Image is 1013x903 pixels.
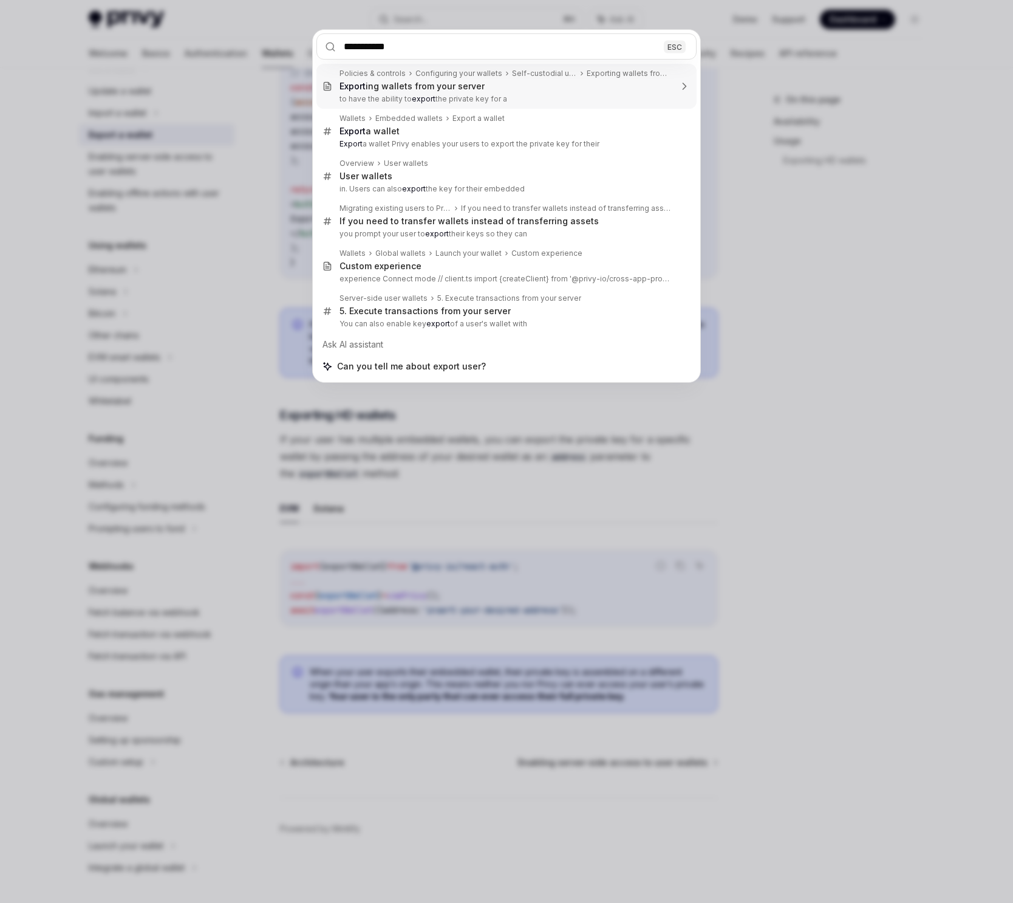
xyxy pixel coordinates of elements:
[425,229,449,238] b: export
[337,360,486,373] span: Can you tell me about export user?
[339,216,599,227] div: If you need to transfer wallets instead of transferring assets
[512,69,577,78] div: Self-custodial user wallets
[664,40,686,53] div: ESC
[339,81,485,92] div: ing wallets from your server
[339,204,451,213] div: Migrating existing users to Privy
[339,139,363,148] b: Export
[339,114,366,123] div: Wallets
[339,69,406,78] div: Policies & controls
[339,261,421,272] div: Custom experience
[437,294,581,303] div: 5. Execute transactions from your server
[339,126,366,136] b: Export
[402,184,426,193] b: export
[316,334,697,355] div: Ask AI assistant
[426,319,450,328] b: export
[339,294,428,303] div: Server-side user wallets
[511,249,582,258] div: Custom experience
[339,171,392,182] div: User wallets
[375,114,443,123] div: Embedded wallets
[412,94,435,103] b: export
[339,159,374,168] div: Overview
[339,126,400,137] div: a wallet
[339,319,671,329] p: You can also enable key of a user's wallet with
[339,139,671,149] p: a wallet Privy enables your users to export the private key for their
[339,249,366,258] div: Wallets
[461,204,671,213] div: If you need to transfer wallets instead of transferring assets
[339,229,671,239] p: you prompt your user to their keys so they can
[384,159,428,168] div: User wallets
[415,69,502,78] div: Configuring your wallets
[339,94,671,104] p: to have the ability to the private key for a
[339,274,671,284] p: experience Connect mode // client.ts import {createClient} from '@privy-io/cross-app-provider/connec
[452,114,505,123] div: Export a wallet
[339,81,366,91] b: Export
[339,306,511,317] div: 5. Execute transactions from your server
[587,69,671,78] div: Exporting wallets from your server
[375,249,426,258] div: Global wallets
[435,249,502,258] div: Launch your wallet
[339,184,671,194] p: in. Users can also the key for their embedded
